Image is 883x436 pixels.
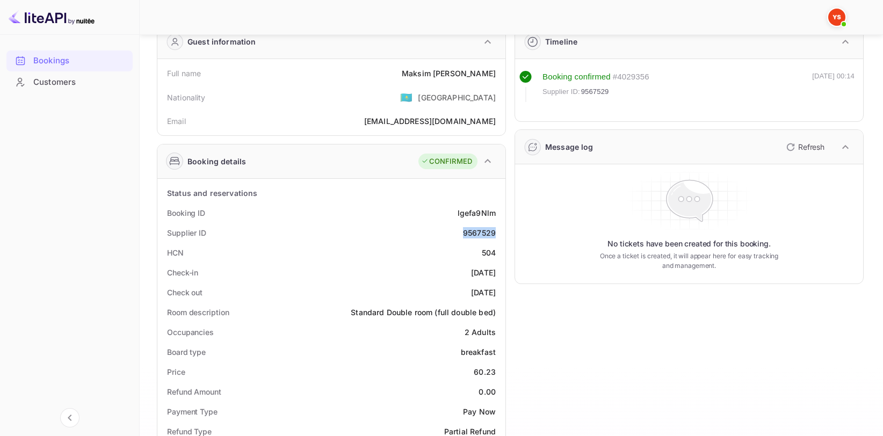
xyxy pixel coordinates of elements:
[33,55,127,67] div: Bookings
[167,366,185,377] div: Price
[33,76,127,89] div: Customers
[6,50,133,70] a: Bookings
[167,406,218,417] div: Payment Type
[596,251,783,271] p: Once a ticket is created, it will appear here for easy tracking and management.
[60,408,79,427] button: Collapse navigation
[9,9,95,26] img: LiteAPI logo
[463,227,496,238] div: 9567529
[167,326,214,338] div: Occupancies
[167,68,201,79] div: Full name
[167,115,186,127] div: Email
[545,36,577,47] div: Timeline
[167,307,229,318] div: Room description
[421,156,472,167] div: CONFIRMED
[474,366,496,377] div: 60.23
[167,227,206,238] div: Supplier ID
[607,238,771,249] p: No tickets have been created for this booking.
[167,287,202,298] div: Check out
[542,86,580,97] span: Supplier ID:
[418,92,496,103] div: [GEOGRAPHIC_DATA]
[812,71,855,102] div: [DATE] 00:14
[6,72,133,93] div: Customers
[167,386,221,397] div: Refund Amount
[458,207,496,219] div: lgefa9Nlm
[167,92,206,103] div: Nationality
[463,406,496,417] div: Pay Now
[6,50,133,71] div: Bookings
[167,267,198,278] div: Check-in
[400,88,412,107] span: United States
[187,36,256,47] div: Guest information
[364,115,496,127] div: [EMAIL_ADDRESS][DOMAIN_NAME]
[167,207,205,219] div: Booking ID
[828,9,845,26] img: Yandex Support
[187,156,246,167] div: Booking details
[479,386,496,397] div: 0.00
[471,267,496,278] div: [DATE]
[471,287,496,298] div: [DATE]
[167,346,206,358] div: Board type
[780,139,829,156] button: Refresh
[545,141,594,152] div: Message log
[581,86,609,97] span: 9567529
[542,71,611,83] div: Booking confirmed
[613,71,649,83] div: # 4029356
[6,72,133,92] a: Customers
[465,326,496,338] div: 2 Adults
[798,141,824,152] p: Refresh
[167,247,184,258] div: HCN
[167,187,257,199] div: Status and reservations
[482,247,496,258] div: 504
[402,68,496,79] div: Maksim [PERSON_NAME]
[461,346,496,358] div: breakfast
[351,307,496,318] div: Standard Double room (full double bed)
